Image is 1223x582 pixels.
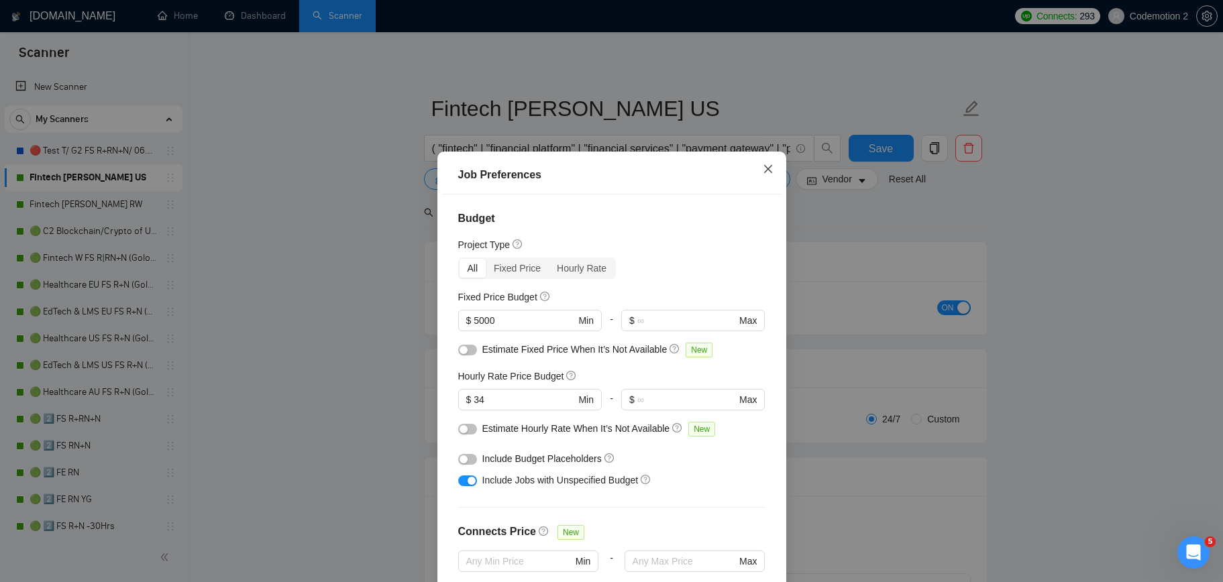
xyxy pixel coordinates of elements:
span: New [686,343,712,357]
span: $ [466,313,472,328]
h5: Hourly Rate Price Budget [458,369,564,384]
span: $ [629,313,635,328]
input: ∞ [637,313,737,328]
div: Job Preferences [458,167,765,183]
input: ∞ [637,392,737,407]
span: Min [578,313,594,328]
span: question-circle [641,474,651,485]
span: question-circle [670,343,680,354]
span: question-circle [566,370,577,381]
div: All [460,259,486,278]
input: Any Min Price [466,554,573,569]
h5: Project Type [458,237,511,252]
div: - [602,310,621,342]
input: 0 [474,313,576,328]
div: - [602,389,621,421]
span: Estimate Fixed Price When It’s Not Available [482,344,668,355]
input: Any Max Price [633,554,737,569]
span: New [557,525,584,540]
span: Max [739,554,757,569]
div: Hourly Rate [549,259,615,278]
span: Include Budget Placeholders [482,453,602,464]
iframe: Intercom live chat [1177,536,1210,569]
span: New [688,422,715,436]
span: question-circle [540,291,551,302]
span: Max [739,313,757,328]
span: Max [739,392,757,407]
input: 0 [474,392,576,407]
span: question-circle [539,526,549,536]
span: $ [629,392,635,407]
h5: Fixed Price Budget [458,290,537,304]
span: Min [578,392,594,407]
span: question-circle [513,239,523,249]
div: Fixed Price [486,259,549,278]
button: Close [750,152,786,188]
span: question-circle [604,453,615,463]
span: Estimate Hourly Rate When It’s Not Available [482,423,670,434]
span: 5 [1205,536,1216,547]
span: $ [466,392,472,407]
span: close [763,164,774,174]
h4: Connects Price [458,524,536,540]
span: question-circle [672,422,683,433]
h4: Budget [458,211,765,227]
span: Min [576,554,591,569]
span: Include Jobs with Unspecified Budget [482,475,639,485]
